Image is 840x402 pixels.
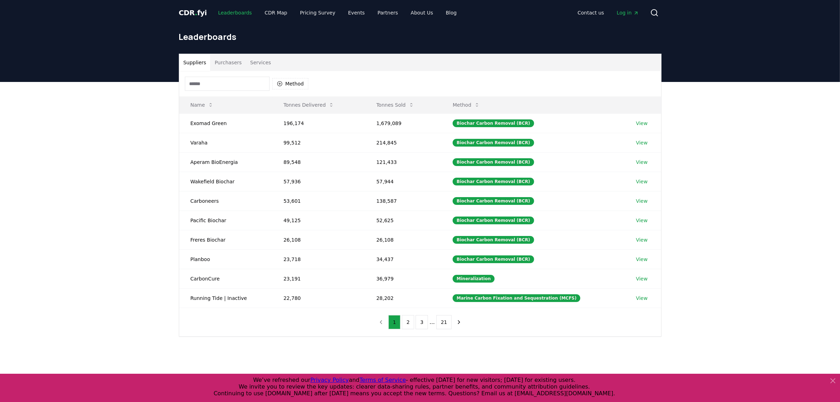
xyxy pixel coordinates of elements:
a: CDR.fyi [179,8,207,18]
button: Method [447,98,485,112]
a: Events [343,6,370,19]
a: CDR Map [259,6,293,19]
td: 26,108 [365,230,442,249]
a: View [636,178,648,185]
td: Aperam BioEnergia [179,152,272,172]
button: Suppliers [179,54,211,71]
li: ... [429,318,435,326]
td: 23,718 [272,249,365,269]
td: 26,108 [272,230,365,249]
td: Varaha [179,133,272,152]
a: View [636,159,648,166]
td: 214,845 [365,133,442,152]
a: Pricing Survey [294,6,341,19]
td: Carboneers [179,191,272,211]
a: View [636,236,648,243]
span: CDR fyi [179,8,207,17]
span: Log in [617,9,639,16]
nav: Main [212,6,462,19]
div: Biochar Carbon Removal (BCR) [453,255,534,263]
button: Purchasers [210,54,246,71]
td: 34,437 [365,249,442,269]
td: 23,191 [272,269,365,288]
a: View [636,120,648,127]
a: Blog [440,6,463,19]
div: Biochar Carbon Removal (BCR) [453,197,534,205]
td: 89,548 [272,152,365,172]
td: Running Tide | Inactive [179,288,272,308]
button: Method [272,78,309,89]
a: Contact us [572,6,610,19]
div: Marine Carbon Fixation and Sequestration (MCFS) [453,294,580,302]
a: View [636,197,648,205]
td: 28,202 [365,288,442,308]
a: Log in [611,6,644,19]
div: Biochar Carbon Removal (BCR) [453,217,534,224]
a: View [636,256,648,263]
button: 1 [388,315,401,329]
td: 196,174 [272,113,365,133]
a: View [636,295,648,302]
td: 53,601 [272,191,365,211]
a: About Us [405,6,439,19]
td: 57,944 [365,172,442,191]
button: Name [185,98,219,112]
a: Leaderboards [212,6,258,19]
div: Biochar Carbon Removal (BCR) [453,139,534,147]
button: next page [453,315,465,329]
td: Pacific Biochar [179,211,272,230]
span: . [195,8,197,17]
a: View [636,275,648,282]
div: Biochar Carbon Removal (BCR) [453,178,534,185]
nav: Main [572,6,644,19]
button: Services [246,54,275,71]
div: Biochar Carbon Removal (BCR) [453,236,534,244]
td: 138,587 [365,191,442,211]
td: Freres Biochar [179,230,272,249]
a: Partners [372,6,404,19]
button: 3 [416,315,428,329]
button: Tonnes Sold [371,98,420,112]
button: 21 [436,315,452,329]
td: 49,125 [272,211,365,230]
td: 121,433 [365,152,442,172]
td: 52,625 [365,211,442,230]
td: 99,512 [272,133,365,152]
a: View [636,217,648,224]
td: CarbonCure [179,269,272,288]
h1: Leaderboards [179,31,661,42]
div: Biochar Carbon Removal (BCR) [453,119,534,127]
td: Wakefield Biochar [179,172,272,191]
a: View [636,139,648,146]
div: Mineralization [453,275,495,283]
td: 22,780 [272,288,365,308]
button: Tonnes Delivered [278,98,340,112]
button: 2 [402,315,414,329]
td: 57,936 [272,172,365,191]
td: 36,979 [365,269,442,288]
td: Exomad Green [179,113,272,133]
td: 1,679,089 [365,113,442,133]
div: Biochar Carbon Removal (BCR) [453,158,534,166]
td: Planboo [179,249,272,269]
